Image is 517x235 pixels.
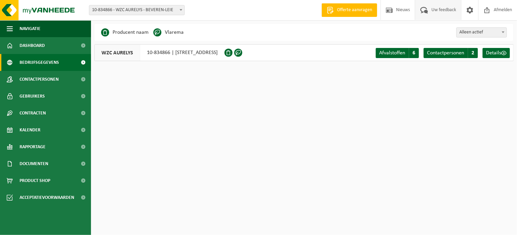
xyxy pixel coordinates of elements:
span: Offerte aanvragen [335,7,374,14]
span: Kalender [20,122,40,138]
a: Afvalstoffen 6 [376,48,419,58]
span: Rapportage [20,138,45,155]
li: Producent naam [101,27,149,37]
span: Bedrijfsgegevens [20,54,59,71]
li: Vlarema [153,27,184,37]
span: Acceptatievoorwaarden [20,189,74,206]
div: 10-834866 | [STREET_ADDRESS] [94,44,224,61]
a: Offerte aanvragen [322,3,377,17]
span: 10-834866 - WZC AURELYS - BEVEREN-LEIE [89,5,185,15]
span: Product Shop [20,172,50,189]
span: Alleen actief [457,28,507,37]
span: Afvalstoffen [379,50,405,56]
span: 2 [468,48,478,58]
span: Documenten [20,155,48,172]
span: Contactpersonen [20,71,59,88]
span: Alleen actief [456,27,507,37]
a: Details [483,48,510,58]
span: Dashboard [20,37,45,54]
span: 6 [409,48,419,58]
span: Gebruikers [20,88,45,105]
span: 10-834866 - WZC AURELYS - BEVEREN-LEIE [89,5,184,15]
span: Contactpersonen [427,50,464,56]
span: Details [486,50,501,56]
span: Navigatie [20,20,40,37]
a: Contactpersonen 2 [424,48,478,58]
span: WZC AURELYS [95,45,140,61]
span: Contracten [20,105,46,122]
